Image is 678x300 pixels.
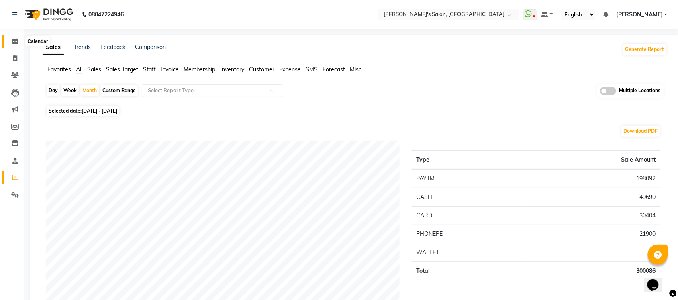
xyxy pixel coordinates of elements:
[412,225,524,243] td: PHONEPE
[47,106,119,116] span: Selected date:
[524,225,661,243] td: 21900
[80,85,99,96] div: Month
[100,85,138,96] div: Custom Range
[524,261,661,280] td: 300086
[524,150,661,169] th: Sale Amount
[622,126,660,137] button: Download PDF
[323,66,345,73] span: Forecast
[25,37,50,47] div: Calendar
[143,66,156,73] span: Staff
[161,66,179,73] span: Invoice
[87,66,101,73] span: Sales
[47,85,60,96] div: Day
[82,108,117,114] span: [DATE] - [DATE]
[524,206,661,225] td: 30404
[47,66,71,73] span: Favorites
[412,150,524,169] th: Type
[220,66,244,73] span: Inventory
[524,243,661,261] td: 0
[412,169,524,188] td: PAYTM
[524,188,661,206] td: 49690
[279,66,301,73] span: Expense
[88,3,124,26] b: 08047224946
[135,43,166,51] a: Comparison
[20,3,76,26] img: logo
[249,66,274,73] span: Customer
[306,66,318,73] span: SMS
[106,66,138,73] span: Sales Target
[184,66,215,73] span: Membership
[412,206,524,225] td: CARD
[412,243,524,261] td: WALLET
[74,43,91,51] a: Trends
[619,87,661,95] span: Multiple Locations
[524,169,661,188] td: 198092
[412,188,524,206] td: CASH
[100,43,125,51] a: Feedback
[644,268,670,292] iframe: chat widget
[623,44,666,55] button: Generate Report
[616,10,663,19] span: [PERSON_NAME]
[61,85,79,96] div: Week
[76,66,82,73] span: All
[412,261,524,280] td: Total
[350,66,361,73] span: Misc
